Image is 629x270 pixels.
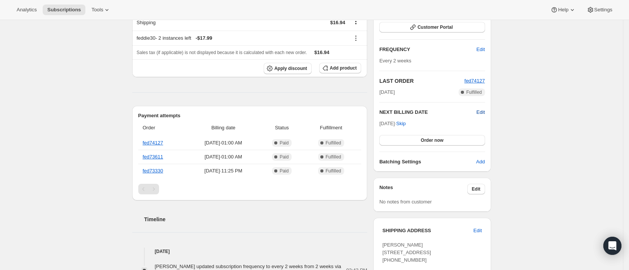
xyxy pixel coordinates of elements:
[137,34,345,42] div: feddie30 - 2 instances left
[472,186,481,192] span: Edit
[12,5,41,15] button: Analytics
[603,237,621,255] div: Open Intercom Messenger
[379,58,411,64] span: Every 2 weeks
[379,121,406,126] span: [DATE] ·
[379,109,476,116] h2: NEXT BILLING DATE
[263,124,301,132] span: Status
[379,77,464,85] h2: LAST ORDER
[143,154,163,160] a: fed73611
[476,158,485,166] span: Add
[138,119,186,136] th: Order
[132,14,267,31] th: Shipping
[319,63,361,73] button: Add product
[473,227,482,234] span: Edit
[582,5,617,15] button: Settings
[138,112,362,119] h2: Payment attempts
[467,184,485,194] button: Edit
[469,225,486,237] button: Edit
[466,89,482,95] span: Fulfilled
[546,5,580,15] button: Help
[417,24,453,30] span: Customer Portal
[350,17,362,26] button: Shipping actions
[330,20,345,25] span: $16.94
[144,216,368,223] h2: Timeline
[280,140,289,146] span: Paid
[464,77,485,85] button: fed74127
[464,78,485,84] a: fed74127
[189,124,258,132] span: Billing date
[314,50,329,55] span: $16.94
[189,153,258,161] span: [DATE] · 01:00 AM
[189,167,258,175] span: [DATE] · 11:25 PM
[379,135,485,146] button: Order now
[91,7,103,13] span: Tools
[47,7,81,13] span: Subscriptions
[558,7,568,13] span: Help
[379,88,395,96] span: [DATE]
[306,124,357,132] span: Fulfillment
[138,184,362,194] nav: Pagination
[472,43,489,56] button: Edit
[189,139,258,147] span: [DATE] · 01:00 AM
[280,154,289,160] span: Paid
[274,65,307,71] span: Apply discount
[379,22,485,33] button: Customer Portal
[471,156,489,168] button: Add
[280,168,289,174] span: Paid
[330,65,357,71] span: Add product
[382,227,473,234] h3: SHIPPING ADDRESS
[421,137,444,143] span: Order now
[594,7,612,13] span: Settings
[382,242,431,263] span: [PERSON_NAME] [STREET_ADDRESS] [PHONE_NUMBER]
[476,46,485,53] span: Edit
[143,140,163,146] a: fed74127
[476,109,485,116] button: Edit
[87,5,115,15] button: Tools
[379,158,476,166] h6: Batching Settings
[379,184,467,194] h3: Notes
[143,168,163,174] a: fed73330
[132,248,368,255] h4: [DATE]
[43,5,85,15] button: Subscriptions
[392,118,410,130] button: Skip
[326,140,341,146] span: Fulfilled
[379,199,432,205] span: No notes from customer
[326,154,341,160] span: Fulfilled
[326,168,341,174] span: Fulfilled
[379,46,476,53] h2: FREQUENCY
[17,7,37,13] span: Analytics
[137,50,307,55] span: Sales tax (if applicable) is not displayed because it is calculated with each new order.
[196,34,212,42] span: - $17.99
[396,120,406,127] span: Skip
[264,63,312,74] button: Apply discount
